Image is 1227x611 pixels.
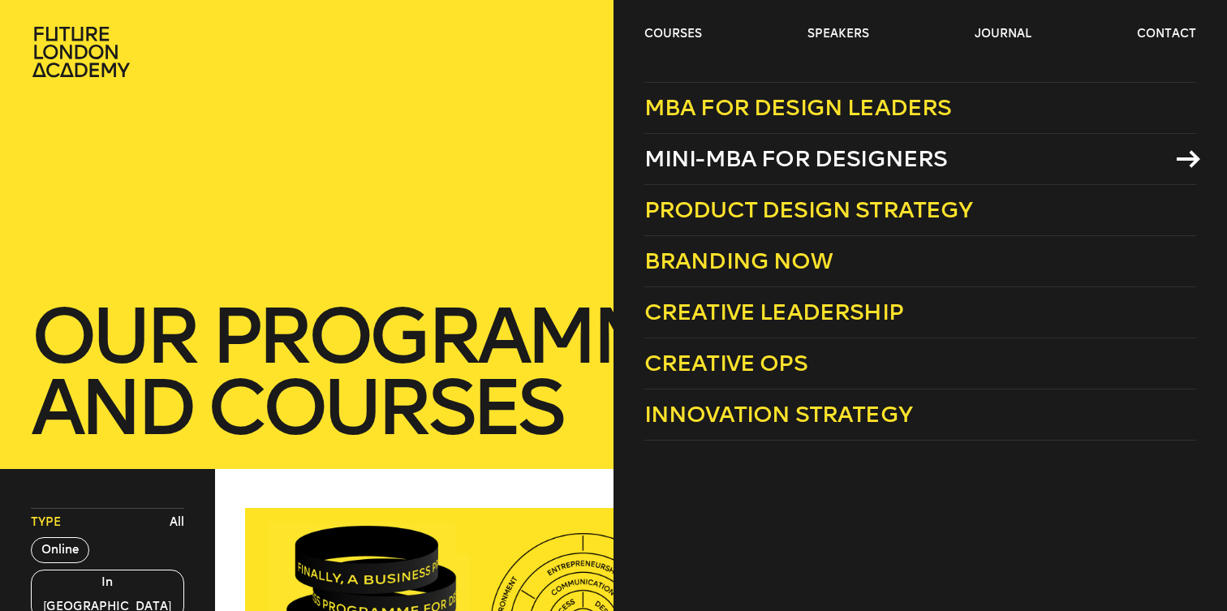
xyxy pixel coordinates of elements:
[644,185,1196,236] a: Product Design Strategy
[644,247,833,274] span: Branding Now
[644,350,807,376] span: Creative Ops
[644,287,1196,338] a: Creative Leadership
[975,26,1031,42] a: journal
[644,389,1196,441] a: Innovation Strategy
[644,134,1196,185] a: Mini-MBA for Designers
[644,82,1196,134] a: MBA for Design Leaders
[644,26,702,42] a: courses
[644,299,903,325] span: Creative Leadership
[644,196,973,223] span: Product Design Strategy
[644,94,952,121] span: MBA for Design Leaders
[807,26,869,42] a: speakers
[644,236,1196,287] a: Branding Now
[644,338,1196,389] a: Creative Ops
[644,145,948,172] span: Mini-MBA for Designers
[644,401,912,428] span: Innovation Strategy
[1137,26,1196,42] a: contact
